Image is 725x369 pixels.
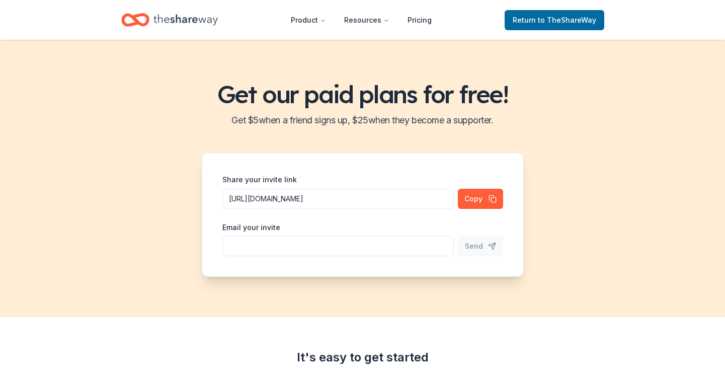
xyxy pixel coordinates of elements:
nav: Main [283,8,440,32]
button: Product [283,10,334,30]
label: Email your invite [222,223,280,233]
button: Resources [336,10,397,30]
label: Share your invite link [222,175,297,185]
a: Pricing [399,10,440,30]
h1: Get our paid plans for free! [12,80,713,108]
a: Returnto TheShareWay [505,10,604,30]
h2: Get $ 5 when a friend signs up, $ 25 when they become a supporter. [12,112,713,128]
span: Return [513,14,596,26]
a: Home [121,8,218,32]
button: Copy [458,189,503,209]
span: to TheShareWay [538,16,596,24]
div: It's easy to get started [121,349,604,365]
